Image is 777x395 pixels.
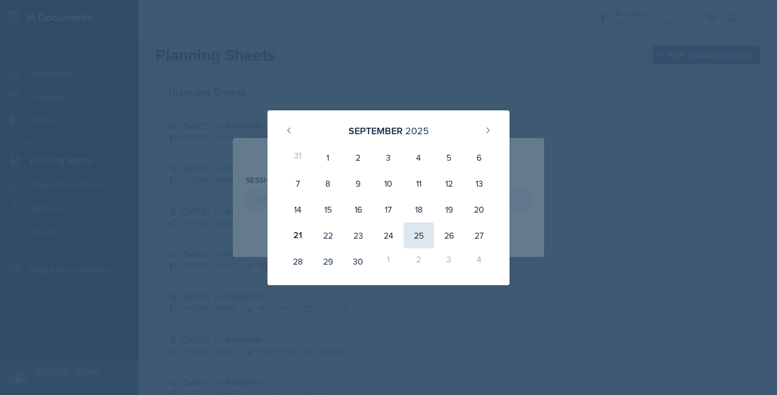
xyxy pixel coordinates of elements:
[343,196,373,222] div: 16
[404,170,434,196] div: 11
[464,170,494,196] div: 13
[313,196,343,222] div: 15
[313,170,343,196] div: 8
[434,170,464,196] div: 12
[404,222,434,248] div: 25
[373,144,404,170] div: 3
[434,144,464,170] div: 5
[283,248,313,274] div: 28
[434,222,464,248] div: 26
[283,196,313,222] div: 14
[343,170,373,196] div: 9
[283,170,313,196] div: 7
[404,196,434,222] div: 18
[373,222,404,248] div: 24
[343,222,373,248] div: 23
[434,248,464,274] div: 3
[313,222,343,248] div: 22
[373,248,404,274] div: 1
[464,222,494,248] div: 27
[343,248,373,274] div: 30
[283,144,313,170] div: 31
[349,123,403,138] div: September
[343,144,373,170] div: 2
[373,196,404,222] div: 17
[434,196,464,222] div: 19
[404,248,434,274] div: 2
[464,196,494,222] div: 20
[313,248,343,274] div: 29
[283,222,313,248] div: 21
[404,144,434,170] div: 4
[373,170,404,196] div: 10
[313,144,343,170] div: 1
[405,123,429,138] div: 2025
[464,248,494,274] div: 4
[464,144,494,170] div: 6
